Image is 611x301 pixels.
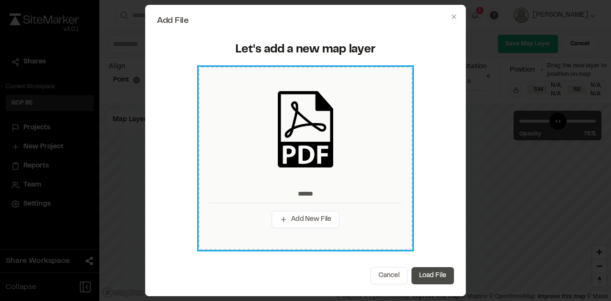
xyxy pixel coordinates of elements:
[199,67,412,250] div: Add New File
[272,211,339,228] button: Add New File
[267,91,344,167] img: pdf_black_icon.png
[370,267,408,284] button: Cancel
[411,267,454,284] button: Load File
[157,17,454,25] h2: Add File
[163,42,448,58] div: Let's add a new map layer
